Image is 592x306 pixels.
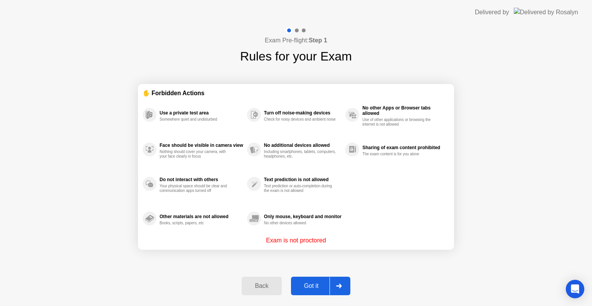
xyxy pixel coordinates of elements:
div: Books, scripts, papers, etc [160,221,232,225]
div: ✋ Forbidden Actions [143,89,449,98]
button: Got it [291,277,350,295]
div: No additional devices allowed [264,143,341,148]
div: Face should be visible in camera view [160,143,243,148]
button: Back [242,277,281,295]
div: Sharing of exam content prohibited [362,145,446,150]
div: No other Apps or Browser tabs allowed [362,105,446,116]
h1: Rules for your Exam [240,47,352,66]
div: Delivered by [475,8,509,17]
div: Somewhere quiet and undisturbed [160,117,232,122]
div: Got it [293,282,330,289]
div: The exam content is for you alone [362,152,435,156]
div: Turn off noise-making devices [264,110,341,116]
b: Step 1 [309,37,327,44]
div: No other devices allowed [264,221,337,225]
div: Use of other applications or browsing the internet is not allowed [362,118,435,127]
div: Text prediction is not allowed [264,177,341,182]
div: Check for noisy devices and ambient noise [264,117,337,122]
p: Exam is not proctored [266,236,326,245]
div: Back [244,282,279,289]
div: Text prediction or auto-completion during the exam is not allowed [264,184,337,193]
div: Only mouse, keyboard and monitor [264,214,341,219]
div: Do not interact with others [160,177,243,182]
div: Other materials are not allowed [160,214,243,219]
h4: Exam Pre-flight: [265,36,327,45]
div: Open Intercom Messenger [566,280,584,298]
div: Including smartphones, tablets, computers, headphones, etc. [264,150,337,159]
div: Nothing should cover your camera, with your face clearly in focus [160,150,232,159]
img: Delivered by Rosalyn [514,8,578,17]
div: Your physical space should be clear and communication apps turned off [160,184,232,193]
div: Use a private test area [160,110,243,116]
